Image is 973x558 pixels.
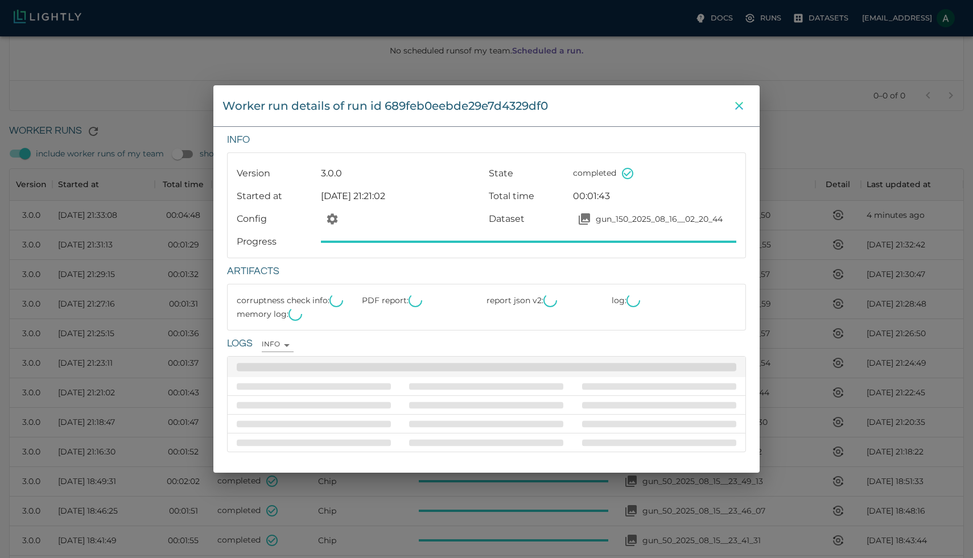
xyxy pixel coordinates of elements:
table: team members [228,357,745,452]
p: Version [237,167,316,180]
p: gun_150_2025_08_16__02_20_44 [596,213,723,225]
p: State [489,167,568,180]
button: Open your dataset gun_150_2025_08_16__02_20_44 [573,208,596,230]
h6: Logs [227,335,253,353]
div: INFO [262,338,294,352]
p: Progress [237,235,316,249]
p: Started at [237,189,316,203]
time: 00:01:43 [573,191,610,201]
h6: Artifacts [227,263,746,280]
h6: Info [227,131,746,149]
span: completed [573,168,616,178]
p: PDF report : [362,294,487,307]
span: [DATE] 21:21:02 [321,191,385,201]
p: Total time [489,189,568,203]
a: Open your dataset gun_150_2025_08_16__02_20_44gun_150_2025_08_16__02_20_44 [573,208,736,230]
p: Config [237,212,316,226]
p: log : [612,294,737,307]
p: corruptness check info : [237,294,362,307]
div: 3.0.0 [316,162,484,180]
div: Worker run details of run id 689feb0eebde29e7d4329df0 [222,97,548,115]
button: State set to COMPLETED [616,162,639,185]
p: report json v2 : [486,294,612,307]
p: memory log : [237,307,362,321]
button: close [728,94,751,117]
p: Dataset [489,212,568,226]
